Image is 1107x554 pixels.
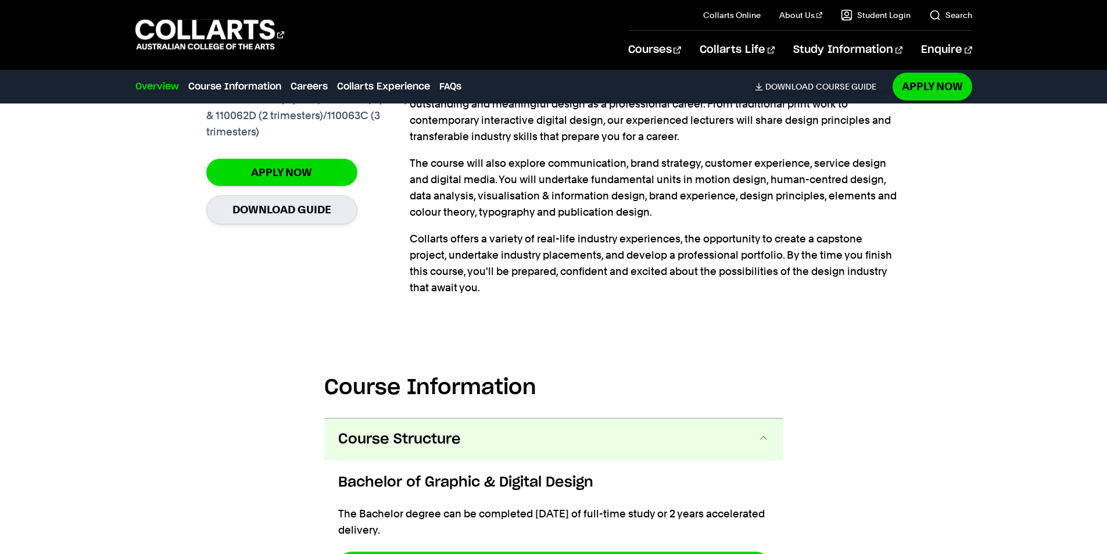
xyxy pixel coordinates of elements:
p: The Graphic & Digital Design course teaches the in-demand knowledge and skills for creating outst... [410,80,901,145]
a: Study Information [793,31,902,69]
a: Collarts Life [700,31,775,69]
a: Overview [135,80,179,94]
a: Apply Now [893,73,972,100]
p: The Bachelor degree can be completed [DATE] of full-time study or 2 years accelerated delivery. [338,506,769,538]
a: DownloadCourse Guide [755,81,886,92]
a: Student Login [841,9,911,21]
h2: Course Information [324,375,783,401]
h6: Bachelor of Graphic & Digital Design [338,472,769,493]
a: Collarts Online [703,9,761,21]
a: Apply Now [206,159,357,186]
a: Collarts Experience [337,80,430,94]
p: Collarts offers a variety of real-life industry experiences, the opportunity to create a capstone... [410,231,901,296]
a: Enquire [921,31,972,69]
span: Download [765,81,814,92]
a: Careers [291,80,328,94]
a: Courses [628,31,681,69]
a: Search [929,9,972,21]
button: Course Structure [324,419,783,460]
a: About Us [779,9,822,21]
span: Course Structure [338,430,461,449]
a: FAQs [439,80,461,94]
p: The course will also explore communication, brand strategy, customer experience, service design a... [410,155,901,220]
a: Download Guide [206,195,357,224]
div: Go to homepage [135,18,284,51]
a: Course Information [188,80,281,94]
